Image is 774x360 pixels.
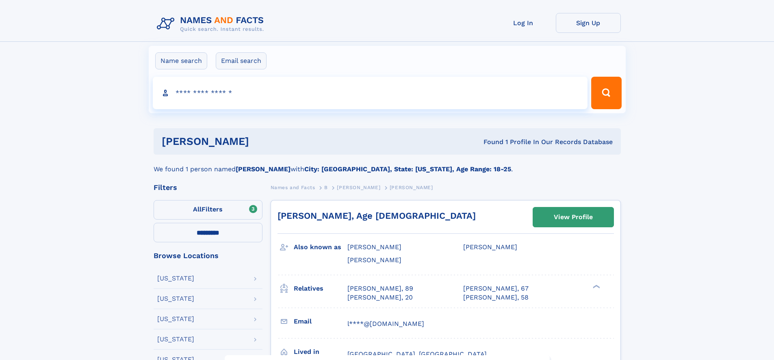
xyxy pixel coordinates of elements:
[157,295,194,302] div: [US_STATE]
[154,200,262,220] label: Filters
[324,182,328,192] a: B
[390,185,433,190] span: [PERSON_NAME]
[463,284,529,293] a: [PERSON_NAME], 67
[463,293,529,302] a: [PERSON_NAME], 58
[347,284,413,293] a: [PERSON_NAME], 89
[294,345,347,359] h3: Lived in
[366,138,613,147] div: Found 1 Profile In Our Records Database
[278,211,476,221] a: [PERSON_NAME], Age [DEMOGRAPHIC_DATA]
[347,243,401,251] span: [PERSON_NAME]
[337,185,380,190] span: [PERSON_NAME]
[463,243,517,251] span: [PERSON_NAME]
[193,205,202,213] span: All
[591,77,621,109] button: Search Button
[294,240,347,254] h3: Also known as
[347,293,413,302] a: [PERSON_NAME], 20
[162,136,366,147] h1: [PERSON_NAME]
[294,282,347,295] h3: Relatives
[154,252,262,259] div: Browse Locations
[236,165,291,173] b: [PERSON_NAME]
[591,284,601,289] div: ❯
[533,207,614,227] a: View Profile
[337,182,380,192] a: [PERSON_NAME]
[554,208,593,226] div: View Profile
[271,182,315,192] a: Names and Facts
[304,165,511,173] b: City: [GEOGRAPHIC_DATA], State: [US_STATE], Age Range: 18-25
[154,155,621,174] div: We found 1 person named with .
[154,184,262,191] div: Filters
[491,13,556,33] a: Log In
[157,336,194,343] div: [US_STATE]
[155,52,207,69] label: Name search
[216,52,267,69] label: Email search
[347,350,487,358] span: [GEOGRAPHIC_DATA], [GEOGRAPHIC_DATA]
[347,256,401,264] span: [PERSON_NAME]
[556,13,621,33] a: Sign Up
[157,316,194,322] div: [US_STATE]
[154,13,271,35] img: Logo Names and Facts
[294,315,347,328] h3: Email
[324,185,328,190] span: B
[157,275,194,282] div: [US_STATE]
[153,77,588,109] input: search input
